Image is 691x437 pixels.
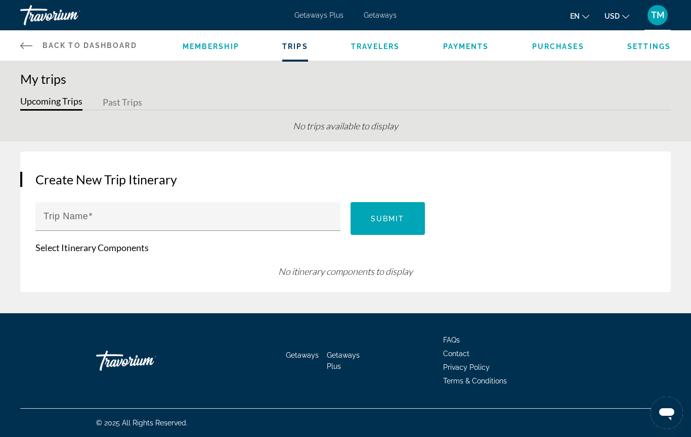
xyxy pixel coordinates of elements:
[96,346,197,376] a: Go Home
[20,95,82,111] button: Upcoming Trips
[20,30,137,61] a: Back to Dashboard
[183,42,239,51] a: Membership
[42,41,137,50] span: Back to Dashboard
[570,9,589,23] button: Change language
[282,42,308,51] a: Trips
[103,95,142,111] button: Past Trips
[443,377,507,385] a: Terms & Conditions
[443,350,469,358] a: Contact
[364,11,397,19] a: Getaways
[294,11,343,19] a: Getaways Plus
[604,12,620,20] span: USD
[20,71,671,86] h1: My trips
[327,351,360,370] a: Getaways Plus
[35,172,656,187] h3: Create New Trip Itinerary
[44,211,88,221] mat-label: Trip Name
[351,42,400,51] a: Travelers
[604,9,629,23] button: Change currency
[20,2,121,28] a: Travorium
[286,351,319,359] a: Getaways
[532,42,584,51] a: Purchases
[35,266,656,277] div: No itinerary components to display
[351,202,425,235] button: Submit
[644,5,671,26] button: User Menu
[20,120,671,141] div: No trips available to display
[651,397,683,429] iframe: Button to launch messaging window
[443,42,489,51] a: Payments
[96,419,188,427] span: © 2025 All Rights Reserved.
[570,12,580,20] span: en
[443,363,490,371] a: Privacy Policy
[35,242,656,253] p: Select Itinerary Components
[371,215,405,223] span: Submit
[651,10,665,20] span: TM
[627,42,671,51] a: Settings
[443,336,460,344] a: FAQs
